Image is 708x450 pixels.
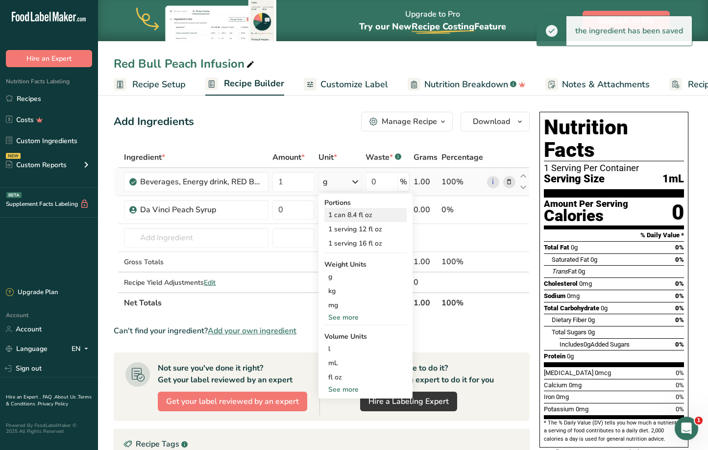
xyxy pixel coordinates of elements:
div: Waste [366,151,401,163]
span: 0mg [579,280,592,287]
div: Gross Totals [124,257,269,267]
section: % Daily Value * [544,229,684,241]
th: 1.00 [412,292,439,313]
span: Upgrade to Pro [599,15,654,26]
div: Red Bull Peach Infusion [114,55,256,73]
button: Upgrade to Pro [583,11,670,30]
div: 1 can 8.4 fl oz [324,208,407,222]
div: l [328,344,403,354]
span: 0% [675,280,684,287]
i: Trans [552,268,568,275]
div: g [323,176,328,188]
span: Try our New Feature [359,21,506,32]
iframe: Intercom live chat [675,417,698,440]
span: 0mcg [595,369,611,376]
div: BETA [6,192,22,198]
div: 0 [672,200,684,225]
span: 0% [676,393,684,400]
span: Includes Added Sugars [560,341,630,348]
span: Amount [272,151,305,163]
div: EN [72,343,92,355]
button: Hire an Expert [6,50,92,67]
a: Notes & Attachments [545,74,650,96]
div: 100% [441,176,483,188]
span: 0mg [556,393,569,400]
div: Upgrade Plan [6,288,58,298]
div: Portions [324,198,407,208]
span: Grams [414,151,438,163]
input: Add Ingredient [124,228,269,248]
span: [MEDICAL_DATA] [544,369,593,376]
button: Manage Recipe [361,112,453,131]
div: Add Ingredients [114,114,194,130]
span: Calcium [544,381,567,389]
a: Language [6,340,48,357]
span: Cholesterol [544,280,578,287]
span: 0% [675,292,684,300]
div: Calories [544,209,628,223]
span: 0g [588,316,595,324]
span: Saturated Fat [552,256,589,263]
span: Total Fat [544,244,569,251]
span: 0% [676,369,684,376]
div: Weight Units [324,259,407,270]
div: g [324,270,407,284]
span: Ingredient [124,151,165,163]
div: fl oz [328,372,403,382]
span: 0g [590,256,597,263]
span: Protein [544,352,565,360]
div: Volume Units [324,331,407,342]
span: Sodium [544,292,565,300]
span: 0g [588,328,595,336]
span: Add your own ingredient [208,325,296,337]
span: Download [473,116,510,127]
span: Dietary Fiber [552,316,586,324]
span: 0g [578,268,585,275]
a: Hire a Labeling Expert [360,392,457,411]
span: 0g [584,341,590,348]
span: 0g [601,304,608,312]
div: 0% [441,204,483,216]
span: Percentage [441,151,483,163]
span: 0% [676,405,684,413]
span: 0% [675,244,684,251]
div: mg [324,298,407,312]
a: Recipe Setup [114,74,186,96]
th: Net Totals [122,292,412,313]
span: Total Sugars [552,328,586,336]
div: 1.00 [414,176,438,188]
span: Total Carbohydrate [544,304,599,312]
div: mL [328,358,403,368]
a: About Us . [54,394,78,400]
span: Nutrition Breakdown [424,78,508,91]
div: 100% [441,256,483,268]
div: Amount Per Serving [544,200,628,209]
div: 1 serving 16 fl oz [324,236,407,250]
a: i [487,176,499,188]
span: Edit [204,278,216,287]
div: Upgrade to Pro [359,0,506,41]
span: 0% [675,304,684,312]
span: 0% [676,381,684,389]
span: 0g [571,244,578,251]
div: Da Vinci Peach Syrup [140,204,263,216]
a: Terms & Conditions . [6,394,92,407]
div: Manage Recipe [382,116,437,127]
span: Get your label reviewed by an expert [166,396,299,407]
button: Get your label reviewed by an expert [158,392,307,411]
span: Recipe Builder [224,77,284,90]
a: Nutrition Breakdown [408,74,526,96]
div: the ingredient has been saved [566,16,692,46]
div: NEW [6,153,21,159]
span: 1 [695,417,703,425]
span: 0% [675,256,684,263]
div: Beverages, Energy drink, RED BULL [140,176,263,188]
a: Customize Label [304,74,388,96]
div: Don't have time to do it? Hire a labeling expert to do it for you [360,362,494,386]
span: 0mg [569,381,582,389]
div: kg [324,284,407,298]
button: Download [461,112,530,131]
div: See more [324,312,407,323]
span: 1mL [662,173,684,185]
div: See more [324,384,407,395]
